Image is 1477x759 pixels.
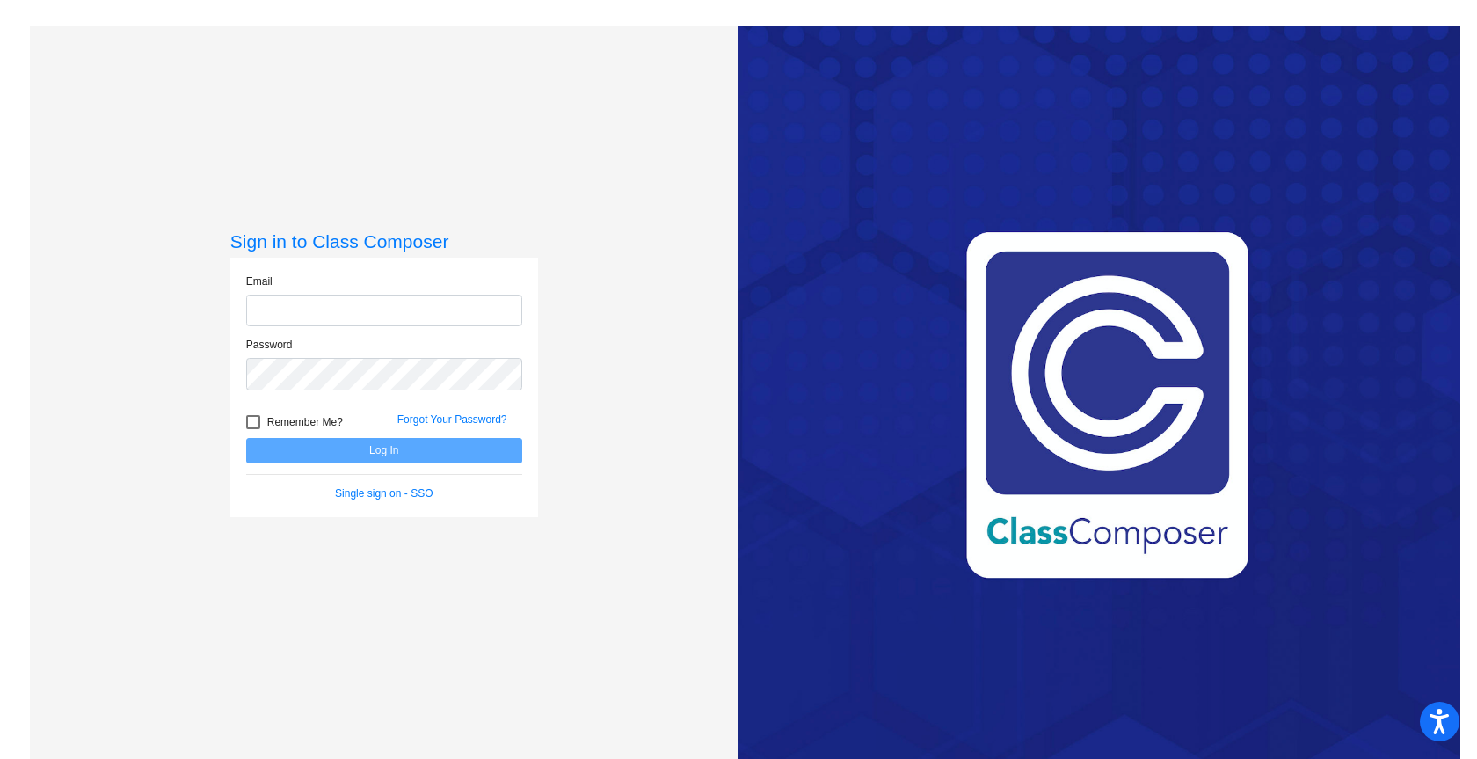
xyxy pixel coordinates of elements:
a: Forgot Your Password? [397,413,507,426]
button: Log In [246,438,522,463]
h3: Sign in to Class Composer [230,230,538,252]
label: Email [246,274,273,289]
span: Remember Me? [267,412,343,433]
a: Single sign on - SSO [335,487,433,500]
label: Password [246,337,293,353]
